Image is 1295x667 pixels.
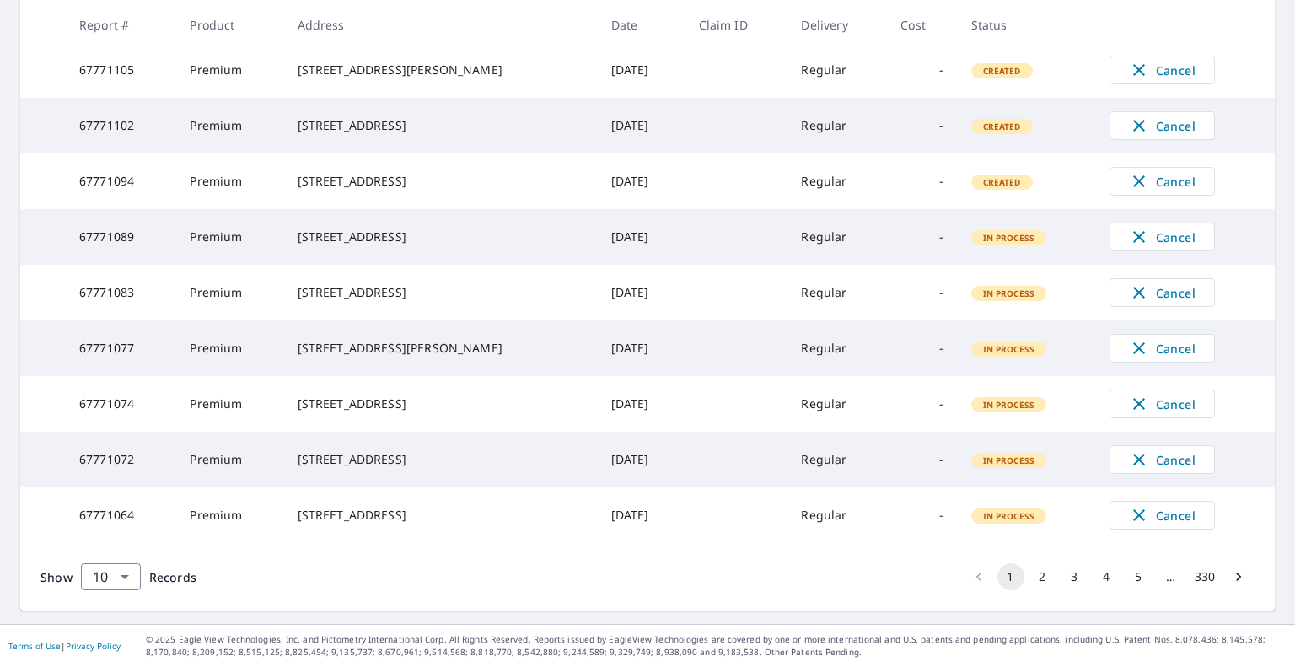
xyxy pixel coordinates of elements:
[598,42,685,98] td: [DATE]
[298,507,584,524] div: [STREET_ADDRESS]
[787,153,887,209] td: Regular
[973,121,1031,132] span: Created
[1127,449,1197,470] span: Cancel
[1127,338,1197,358] span: Cancel
[1093,563,1120,590] button: Go to page 4
[973,343,1045,355] span: In Process
[176,42,283,98] td: Premium
[1110,278,1215,307] button: Cancel
[298,451,584,468] div: [STREET_ADDRESS]
[887,320,957,376] td: -
[973,232,1045,244] span: In Process
[1127,116,1197,136] span: Cancel
[176,320,283,376] td: Premium
[1110,390,1215,418] button: Cancel
[887,209,957,265] td: -
[1127,394,1197,414] span: Cancel
[887,487,957,543] td: -
[66,320,176,376] td: 67771077
[81,553,141,600] div: 10
[66,376,176,432] td: 67771074
[1127,60,1197,80] span: Cancel
[1158,568,1185,585] div: …
[8,640,61,652] a: Terms of Use
[598,376,685,432] td: [DATE]
[1110,167,1215,196] button: Cancel
[598,265,685,320] td: [DATE]
[176,487,283,543] td: Premium
[298,340,584,357] div: [STREET_ADDRESS][PERSON_NAME]
[598,432,685,487] td: [DATE]
[66,640,121,652] a: Privacy Policy
[66,487,176,543] td: 67771064
[66,432,176,487] td: 67771072
[787,320,887,376] td: Regular
[887,432,957,487] td: -
[787,487,887,543] td: Regular
[887,98,957,153] td: -
[1127,282,1197,303] span: Cancel
[66,265,176,320] td: 67771083
[1110,111,1215,140] button: Cancel
[973,176,1031,188] span: Created
[787,376,887,432] td: Regular
[887,265,957,320] td: -
[598,153,685,209] td: [DATE]
[1225,563,1252,590] button: Go to next page
[598,98,685,153] td: [DATE]
[146,633,1287,659] p: © 2025 Eagle View Technologies, Inc. and Pictometry International Corp. All Rights Reserved. Repo...
[787,98,887,153] td: Regular
[787,42,887,98] td: Regular
[973,288,1045,299] span: In Process
[787,209,887,265] td: Regular
[1110,334,1215,363] button: Cancel
[176,98,283,153] td: Premium
[1127,505,1197,525] span: Cancel
[149,569,196,585] span: Records
[973,399,1045,411] span: In Process
[298,173,584,190] div: [STREET_ADDRESS]
[1127,171,1197,191] span: Cancel
[1110,445,1215,474] button: Cancel
[66,209,176,265] td: 67771089
[887,42,957,98] td: -
[298,62,584,78] div: [STREET_ADDRESS][PERSON_NAME]
[787,265,887,320] td: Regular
[176,153,283,209] td: Premium
[997,563,1024,590] button: page 1
[176,432,283,487] td: Premium
[1110,56,1215,84] button: Cancel
[66,153,176,209] td: 67771094
[973,455,1045,466] span: In Process
[1127,227,1197,247] span: Cancel
[973,510,1045,522] span: In Process
[66,98,176,153] td: 67771102
[598,487,685,543] td: [DATE]
[1126,563,1153,590] button: Go to page 5
[176,376,283,432] td: Premium
[298,117,584,134] div: [STREET_ADDRESS]
[298,229,584,245] div: [STREET_ADDRESS]
[66,42,176,98] td: 67771105
[1061,563,1088,590] button: Go to page 3
[176,209,283,265] td: Premium
[1110,223,1215,251] button: Cancel
[298,395,584,412] div: [STREET_ADDRESS]
[40,569,73,585] span: Show
[598,320,685,376] td: [DATE]
[598,209,685,265] td: [DATE]
[787,432,887,487] td: Regular
[1110,501,1215,530] button: Cancel
[887,376,957,432] td: -
[8,641,121,651] p: |
[1190,563,1220,590] button: Go to page 330
[81,563,141,590] div: Show 10 records
[973,65,1031,77] span: Created
[298,284,584,301] div: [STREET_ADDRESS]
[887,153,957,209] td: -
[1029,563,1056,590] button: Go to page 2
[176,265,283,320] td: Premium
[963,563,1255,590] nav: pagination navigation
